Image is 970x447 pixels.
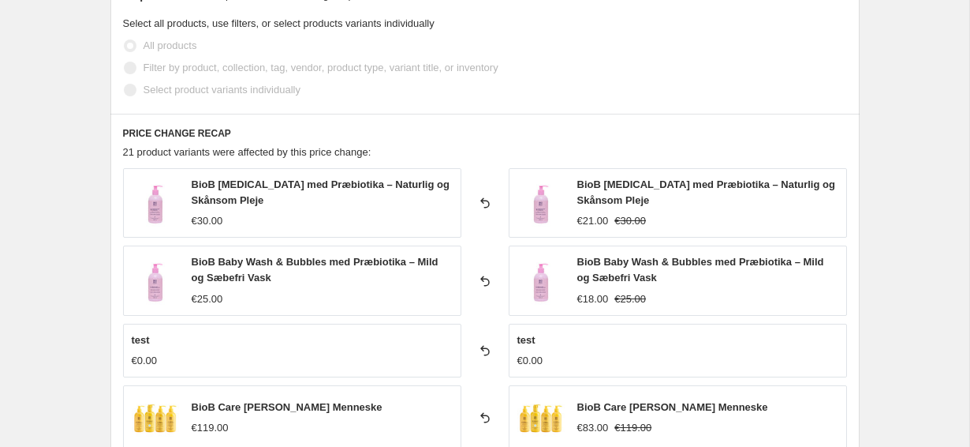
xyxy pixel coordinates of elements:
[577,178,835,206] span: BioB [MEDICAL_DATA] med Præbiotika – Naturlig og Skånsom Pleje
[614,213,646,229] strike: €30.00
[614,420,651,436] strike: €119.00
[517,394,565,441] img: BioBSundtMenneskesaet_b7170ab6-8933-459f-98f6-bc5bc68a04b5_80x.jpg
[577,291,609,307] div: €18.00
[123,127,847,140] h6: PRICE CHANGE RECAP
[614,291,646,307] strike: €25.00
[132,257,179,305] img: baby-wash-bubbles_fa3fc191-9eb4-48a6-bfb9-b5d1df3968c4_80x.jpg
[144,39,197,51] span: All products
[577,401,768,413] span: BioB Care [PERSON_NAME] Menneske
[577,213,609,229] div: €21.00
[192,401,382,413] span: BioB Care [PERSON_NAME] Menneske
[123,146,371,158] span: 21 product variants were affected by this price change:
[132,179,179,227] img: baby-shampoo-Front-1200x1200_80x.jpg
[577,256,824,284] span: BioB Baby Wash & Bubbles med Præbiotika – Mild og Sæbefri Vask
[192,213,223,229] div: €30.00
[144,84,300,96] span: Select product variants individually
[192,291,223,307] div: €25.00
[123,17,435,29] span: Select all products, use filters, or select products variants individually
[192,420,229,436] div: €119.00
[192,178,450,206] span: BioB [MEDICAL_DATA] med Præbiotika – Naturlig og Skånsom Pleje
[517,179,565,227] img: baby-shampoo-Front-1200x1200_80x.jpg
[144,62,498,73] span: Filter by product, collection, tag, vendor, product type, variant title, or inventory
[192,256,438,284] span: BioB Baby Wash & Bubbles med Præbiotika – Mild og Sæbefri Vask
[132,353,158,369] div: €0.00
[577,420,609,436] div: €83.00
[517,257,565,305] img: baby-wash-bubbles_fa3fc191-9eb4-48a6-bfb9-b5d1df3968c4_80x.jpg
[517,353,543,369] div: €0.00
[517,334,535,346] span: test
[132,394,179,441] img: BioBSundtMenneskesaet_b7170ab6-8933-459f-98f6-bc5bc68a04b5_80x.jpg
[132,334,150,346] span: test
